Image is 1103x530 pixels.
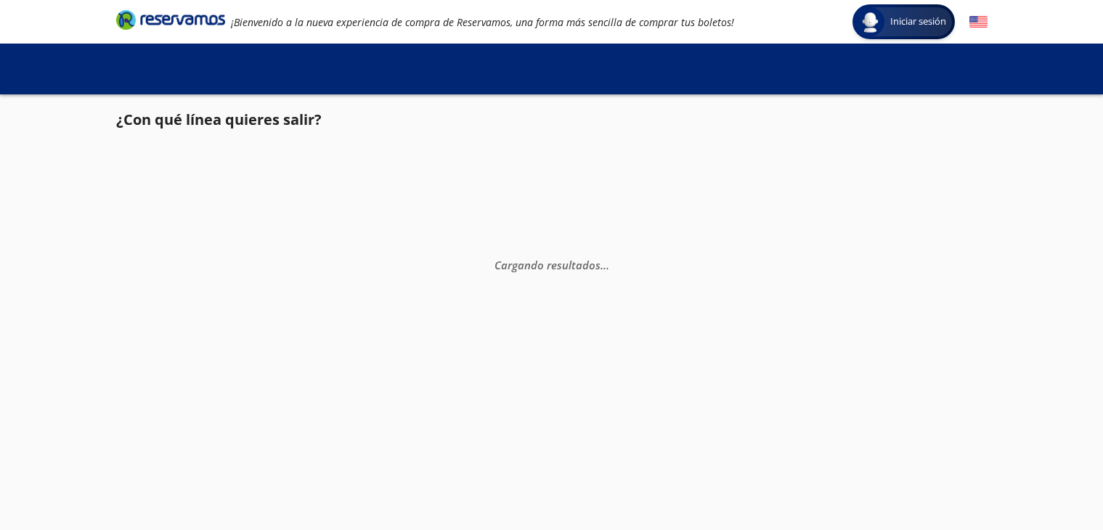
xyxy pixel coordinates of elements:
[884,15,952,29] span: Iniciar sesión
[601,258,603,272] span: .
[116,9,225,35] a: Brand Logo
[603,258,606,272] span: .
[116,9,225,30] i: Brand Logo
[231,15,734,29] em: ¡Bienvenido a la nueva experiencia de compra de Reservamos, una forma más sencilla de comprar tus...
[969,13,988,31] button: English
[494,258,609,272] em: Cargando resultados
[116,109,322,131] p: ¿Con qué línea quieres salir?
[606,258,609,272] span: .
